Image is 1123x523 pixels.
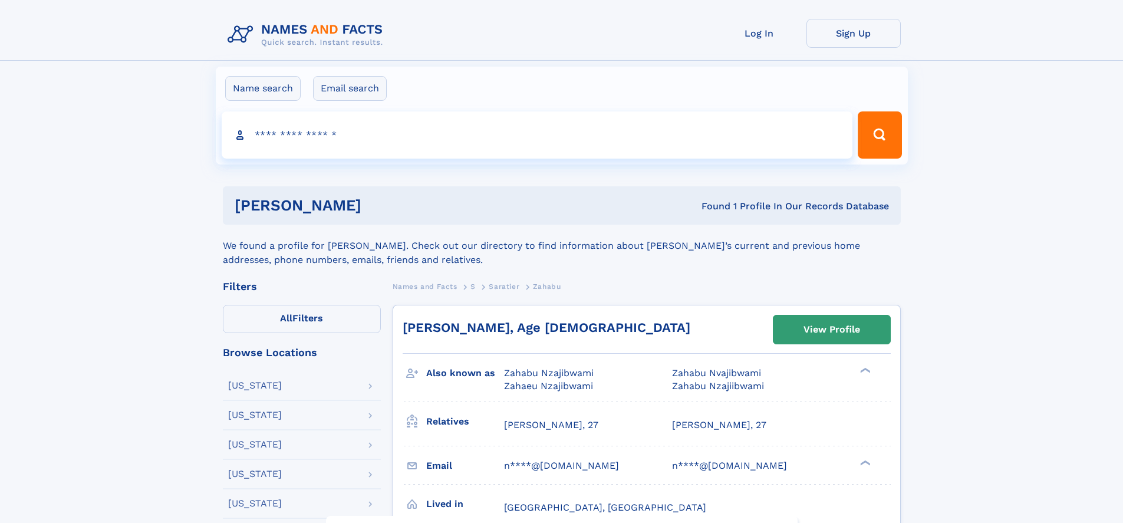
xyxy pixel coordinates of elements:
[228,410,282,420] div: [US_STATE]
[470,282,476,291] span: S
[228,440,282,449] div: [US_STATE]
[228,381,282,390] div: [US_STATE]
[280,313,292,324] span: All
[773,315,890,344] a: View Profile
[426,412,504,432] h3: Relatives
[672,367,761,379] span: Zahabu Nvajibwami
[223,281,381,292] div: Filters
[235,198,532,213] h1: [PERSON_NAME]
[313,76,387,101] label: Email search
[489,282,519,291] span: Saratier
[857,367,871,374] div: ❯
[712,19,806,48] a: Log In
[504,502,706,513] span: [GEOGRAPHIC_DATA], [GEOGRAPHIC_DATA]
[225,76,301,101] label: Name search
[504,380,593,392] span: Zahaeu Nzajibwami
[806,19,901,48] a: Sign Up
[223,19,393,51] img: Logo Names and Facts
[489,279,519,294] a: Saratier
[531,200,889,213] div: Found 1 Profile In Our Records Database
[223,347,381,358] div: Browse Locations
[426,456,504,476] h3: Email
[672,380,764,392] span: Zahabu Nzajiibwami
[426,494,504,514] h3: Lived in
[858,111,901,159] button: Search Button
[222,111,853,159] input: search input
[470,279,476,294] a: S
[426,363,504,383] h3: Also known as
[533,282,561,291] span: Zahabu
[228,469,282,479] div: [US_STATE]
[857,459,871,466] div: ❯
[403,320,690,335] a: [PERSON_NAME], Age [DEMOGRAPHIC_DATA]
[223,225,901,267] div: We found a profile for [PERSON_NAME]. Check out our directory to find information about [PERSON_N...
[803,316,860,343] div: View Profile
[228,499,282,508] div: [US_STATE]
[223,305,381,333] label: Filters
[393,279,457,294] a: Names and Facts
[672,419,766,432] a: [PERSON_NAME], 27
[504,419,598,432] a: [PERSON_NAME], 27
[504,367,594,379] span: Zahabu Nzajibwami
